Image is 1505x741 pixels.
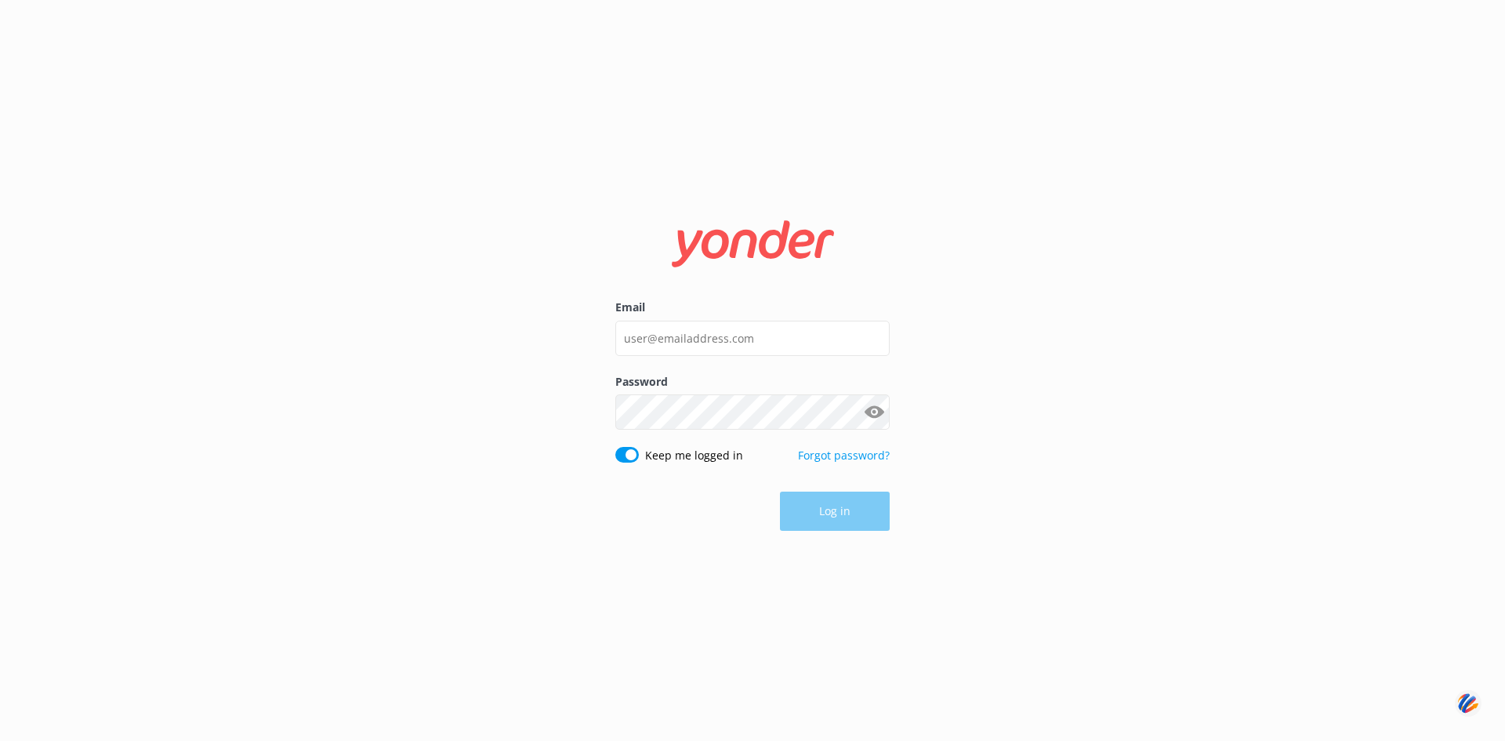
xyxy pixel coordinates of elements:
[798,448,890,463] a: Forgot password?
[615,321,890,356] input: user@emailaddress.com
[858,397,890,428] button: Show password
[1455,688,1481,717] img: svg+xml;base64,PHN2ZyB3aWR0aD0iNDQiIGhlaWdodD0iNDQiIHZpZXdCb3g9IjAgMCA0NCA0NCIgZmlsbD0ibm9uZSIgeG...
[645,447,743,464] label: Keep me logged in
[615,299,890,316] label: Email
[615,373,890,390] label: Password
